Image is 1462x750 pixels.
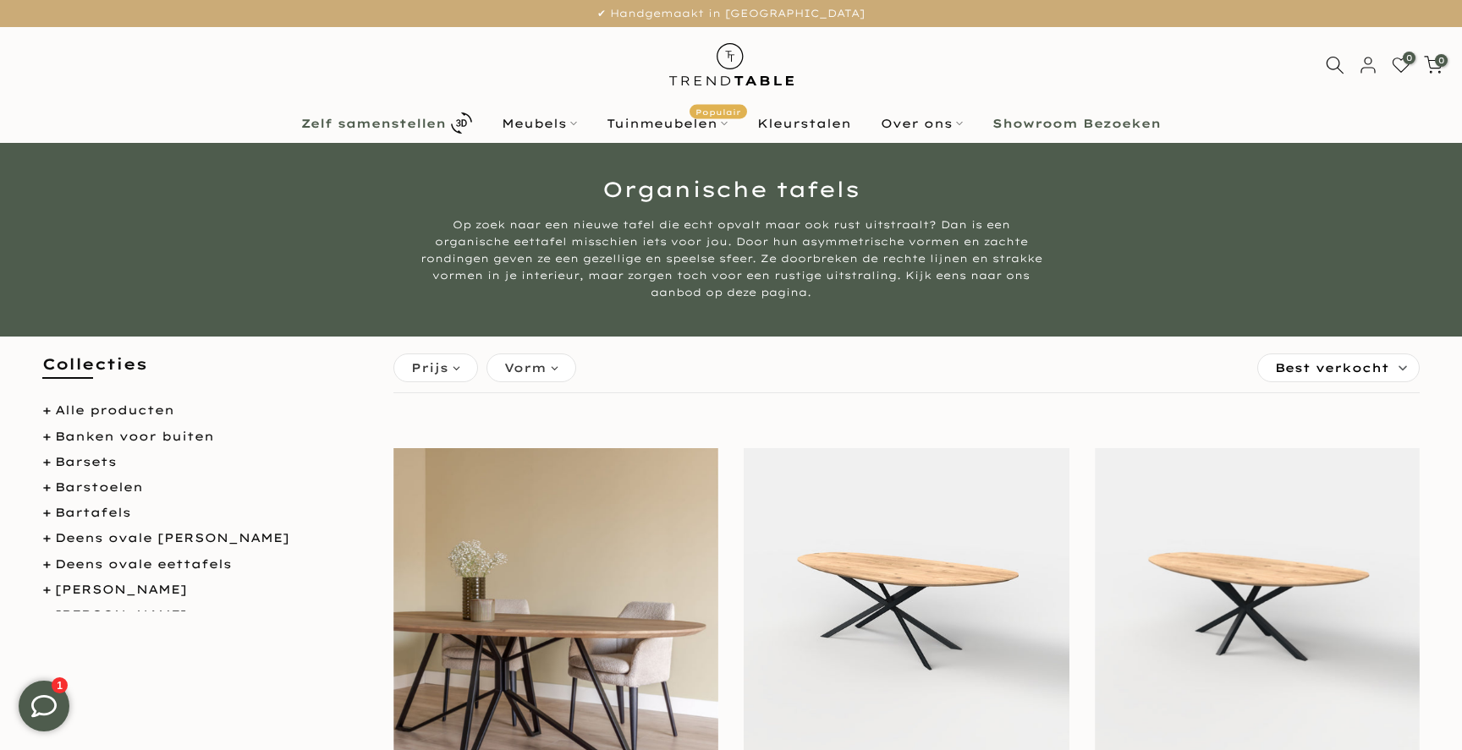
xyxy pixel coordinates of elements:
p: ✔ Handgemaakt in [GEOGRAPHIC_DATA] [21,4,1441,23]
span: Vorm [504,359,547,377]
a: Meubels [487,113,592,134]
span: Best verkocht [1275,354,1389,381]
img: trend-table [657,27,805,102]
a: Barsets [55,454,117,469]
a: Alle producten [55,402,174,418]
h1: Organische tafels [236,178,1226,200]
a: Barstoelen [55,479,143,495]
h5: Collecties [42,353,368,391]
a: Zelf samenstellen [287,108,487,138]
b: Showroom Bezoeken [992,118,1161,129]
span: 0 [1435,54,1448,67]
a: 0 [1424,56,1443,74]
span: Populair [690,104,747,118]
a: Kleurstalen [743,113,866,134]
a: Deens ovale eettafels [55,556,232,572]
iframe: toggle-frame [2,664,86,748]
label: Sorteren:Best verkocht [1258,354,1419,381]
a: 0 [1392,56,1410,74]
div: Op zoek naar een nieuwe tafel die echt opvalt maar ook rust uitstraalt? Dan is een organische eet... [414,216,1048,301]
a: Banken voor buiten [55,429,214,444]
a: Showroom Bezoeken [978,113,1176,134]
a: Over ons [866,113,978,134]
b: Zelf samenstellen [301,118,446,129]
span: 0 [1403,52,1415,64]
a: [PERSON_NAME] [55,607,187,622]
a: TuinmeubelenPopulair [592,113,743,134]
a: [PERSON_NAME] [55,582,187,597]
span: Prijs [411,359,448,377]
a: Deens ovale [PERSON_NAME] [55,530,289,545]
a: Bartafels [55,505,131,520]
